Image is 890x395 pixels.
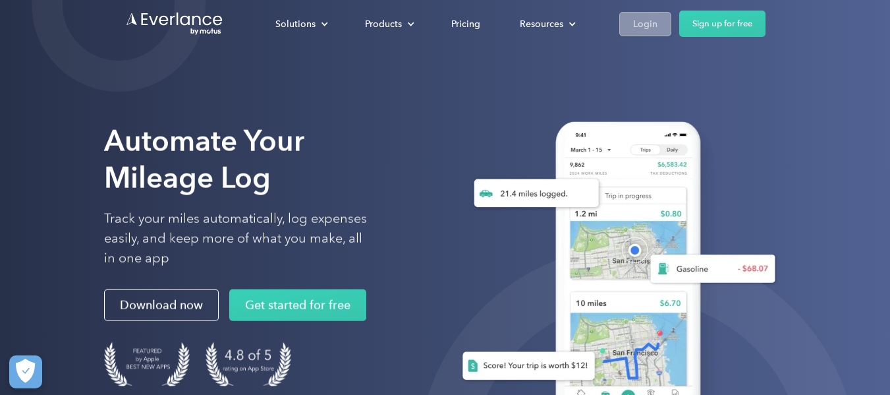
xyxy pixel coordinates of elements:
div: Pricing [451,16,480,32]
img: Badge for Featured by Apple Best New Apps [104,342,190,386]
div: Login [633,16,657,32]
a: Get started for free [229,289,366,321]
div: Products [352,13,425,36]
a: Download now [104,289,219,321]
div: Resources [507,13,586,36]
p: Track your miles automatically, log expenses easily, and keep more of what you make, all in one app [104,209,368,268]
strong: Automate Your Mileage Log [104,123,304,195]
a: Sign up for free [679,11,765,37]
div: Solutions [275,16,316,32]
a: Pricing [438,13,493,36]
div: Products [365,16,402,32]
a: Login [619,12,671,36]
button: Cookies Settings [9,355,42,388]
a: Go to homepage [125,11,224,36]
img: 4.9 out of 5 stars on the app store [206,342,291,386]
div: Resources [520,16,563,32]
div: Solutions [262,13,339,36]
